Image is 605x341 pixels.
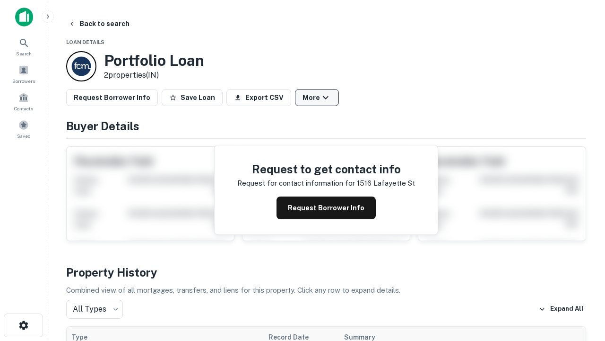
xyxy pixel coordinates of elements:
a: Search [3,34,44,59]
div: All Types [66,300,123,319]
span: Saved [17,132,31,140]
h4: Property History [66,264,586,281]
a: Saved [3,116,44,142]
img: capitalize-icon.png [15,8,33,27]
a: Contacts [3,89,44,114]
p: Request for contact information for [237,178,355,189]
h4: Request to get contact info [237,161,415,178]
span: Loan Details [66,39,104,45]
p: Combined view of all mortgages, transfers, and liens for this property. Click any row to expand d... [66,285,586,296]
p: 1516 lafayette st [357,178,415,189]
iframe: Chat Widget [558,235,605,280]
span: Borrowers [12,77,35,85]
button: Back to search [64,15,133,32]
p: 2 properties (IN) [104,70,204,81]
a: Borrowers [3,61,44,87]
button: Request Borrower Info [66,89,158,106]
button: Expand All [536,302,586,316]
span: Contacts [14,105,33,112]
h4: Buyer Details [66,117,586,135]
button: More [295,89,339,106]
button: Export CSV [226,89,291,106]
button: Request Borrower Info [277,197,376,219]
h3: Portfolio Loan [104,52,204,70]
span: Search [16,50,32,57]
button: Save Loan [162,89,223,106]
